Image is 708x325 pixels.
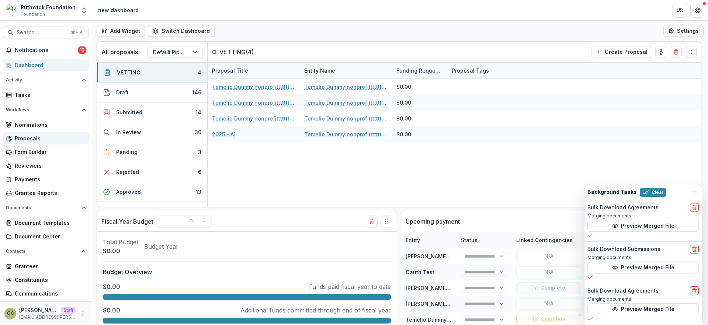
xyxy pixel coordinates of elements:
[79,309,87,318] button: More
[97,102,207,122] button: Submitted14
[69,28,84,36] div: ⌘ + K
[447,63,539,78] div: Proposal Tags
[516,282,581,294] button: 1/1 Complete
[3,274,89,286] a: Constituents
[19,306,58,314] p: [PERSON_NAME]
[15,134,83,142] div: Proposals
[101,217,153,226] p: Fiscal Year Budget
[6,4,18,16] img: Ruthwick Foundation
[6,249,79,254] span: Contacts
[219,48,275,56] p: VETTING ( 4 )
[3,146,89,158] a: Form Builder
[3,119,89,131] a: Nominations
[3,187,89,199] a: Grantee Reports
[15,276,83,284] div: Constituents
[212,115,295,122] a: Temelio Dummy nonprofittttttttt a4 sda16s5d - 2025 - A1
[15,91,83,99] div: Tasks
[19,314,76,321] p: [EMAIL_ADDRESS][PERSON_NAME][DOMAIN_NAME]
[396,115,411,122] div: $0.00
[512,232,586,248] div: Linked Contingencies
[17,29,66,36] span: Search...
[15,61,83,69] div: Dashboard
[304,130,388,138] a: Temelio Dummy nonprofittttttttt a4 sda16s5d
[15,233,83,240] div: Document Center
[144,242,178,251] p: Budget Year
[663,25,704,37] button: Settings
[97,25,145,37] button: Add Widget
[3,245,89,257] button: Open Contacts
[690,3,705,18] button: Get Help
[116,128,141,136] div: In Review
[78,46,86,54] span: 13
[381,216,392,227] button: Drag
[512,236,577,244] div: Linked Contingencies
[15,262,83,270] div: Grantees
[103,238,138,247] p: Total Budget
[406,269,434,275] a: Oauth Test
[516,298,581,310] button: N/A
[690,245,699,254] button: delete
[3,173,89,185] a: Payments
[117,69,140,76] div: VETTING
[3,287,89,300] a: Communications
[195,128,201,136] div: 30
[309,282,391,291] p: Funds paid fiscal year to date
[587,288,659,294] h2: Bulk Download Agreements
[591,46,652,58] button: Create Proposal
[3,202,89,214] button: Open Documents
[15,148,83,156] div: Form Builder
[21,3,76,11] div: Ruthwick Foundation
[79,3,89,18] button: Open entity switcher
[15,189,83,197] div: Grantee Reports
[6,107,79,112] span: Workflows
[212,130,236,138] a: 2025 - A1
[15,47,78,53] span: Notifications
[97,63,207,83] button: VETTING4
[300,67,340,74] div: Entity Name
[396,99,411,106] div: $0.00
[208,63,300,78] div: Proposal Title
[457,232,512,248] div: Status
[196,188,201,196] div: 13
[61,307,76,314] p: Staff
[300,63,392,78] div: Entity Name
[587,205,659,211] h2: Bulk Download Agreements
[192,88,201,96] div: 146
[3,260,89,272] a: Grantees
[7,311,14,316] div: Grace Chang
[673,3,687,18] button: Partners
[3,44,89,56] button: Notifications13
[3,104,89,116] button: Open Workflows
[116,108,142,116] div: Submitted
[587,246,660,252] h2: Bulk Download Submissions
[240,306,391,315] p: Additional funds committed through end of fiscal year
[366,216,378,227] button: Delete card
[690,188,699,196] button: Dismiss
[457,236,482,244] div: Status
[3,27,89,38] button: Search...
[212,99,295,106] a: Temelio Dummy nonprofittttttttt a4 sda16s5d - 2025 - A1
[392,63,447,78] div: Funding Requested
[198,148,201,156] div: 3
[97,182,207,202] button: Approved13
[3,132,89,144] a: Proposals
[670,46,682,58] button: Delete card
[447,67,493,74] div: Proposal Tags
[15,121,83,129] div: Nominations
[690,286,699,295] button: delete
[3,59,89,71] a: Dashboard
[148,25,215,37] button: Switch Dashboard
[406,253,475,259] a: [PERSON_NAME] Draft Test
[401,232,457,248] div: Entity
[198,168,201,176] div: 6
[587,262,699,273] button: Preview Merged File
[406,301,475,307] a: [PERSON_NAME] Individual
[101,48,138,56] p: All proposals
[685,46,697,58] button: Drag
[587,220,699,232] button: Preview Merged File
[587,296,699,303] p: Merging documents.
[21,11,45,18] span: Foundation
[406,285,463,291] a: [PERSON_NAME] TEST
